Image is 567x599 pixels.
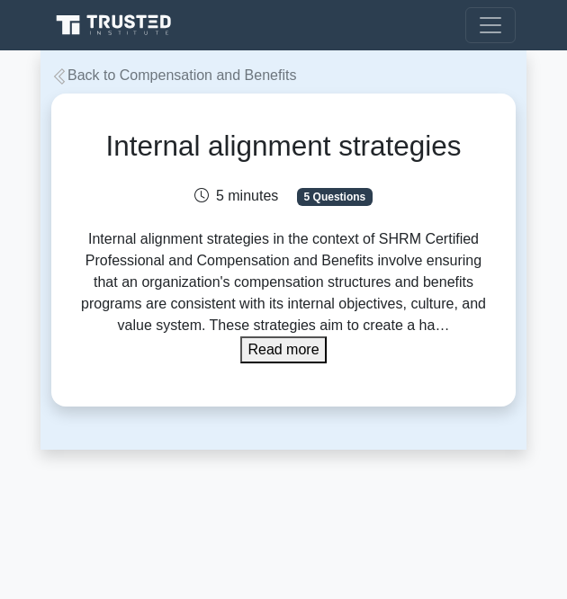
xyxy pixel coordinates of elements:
[73,130,494,164] h1: Internal alignment strategies
[297,188,373,206] span: 5 Questions
[81,231,486,333] span: Internal alignment strategies in the context of SHRM Certified Professional and Compensation and ...
[465,7,516,43] button: Toggle navigation
[51,67,296,83] a: Back to Compensation and Benefits
[240,336,326,363] button: Read more
[194,188,278,203] span: 5 minutes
